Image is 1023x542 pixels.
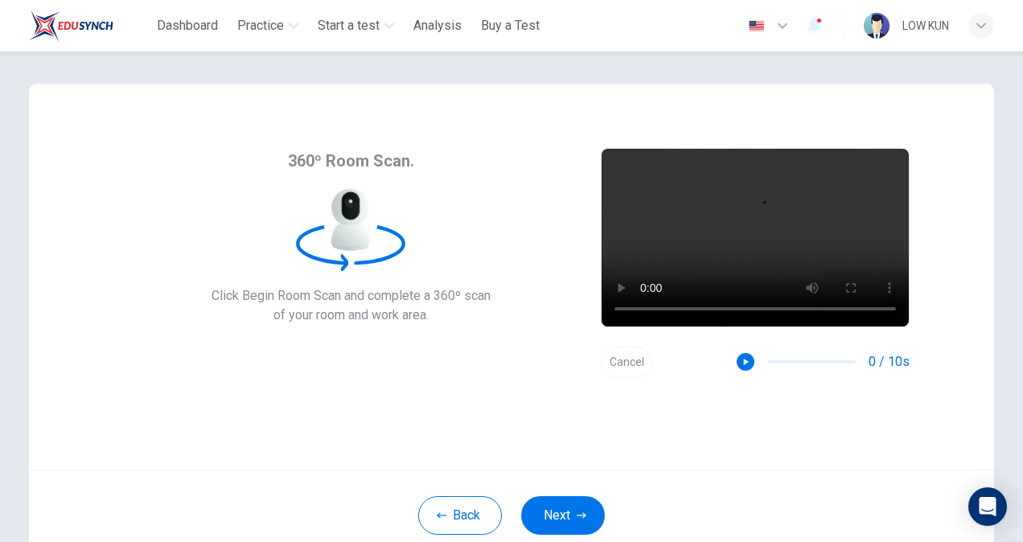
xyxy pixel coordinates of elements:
button: Next [521,496,605,535]
span: Practice [237,16,284,35]
button: Practice [231,11,305,40]
button: Start a test [311,11,401,40]
span: Start a test [318,16,380,35]
span: 0 / 10s [869,352,910,372]
button: Back [418,496,502,535]
button: Dashboard [150,11,224,40]
button: Cancel [601,347,652,378]
div: Open Intercom Messenger [968,487,1007,526]
span: 360º Room Scan. [288,148,414,174]
span: Dashboard [157,16,218,35]
img: en [746,20,766,32]
a: ELTC logo [29,10,150,42]
span: Buy a Test [481,16,540,35]
img: ELTC logo [29,10,113,42]
span: Analysis [413,16,462,35]
span: Click Begin Room Scan and complete a 360º scan [212,286,491,306]
span: of your room and work area. [212,306,491,325]
img: Profile picture [864,13,889,39]
div: LOW KUN [902,16,949,35]
button: Buy a Test [475,11,546,40]
button: Analysis [407,11,468,40]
